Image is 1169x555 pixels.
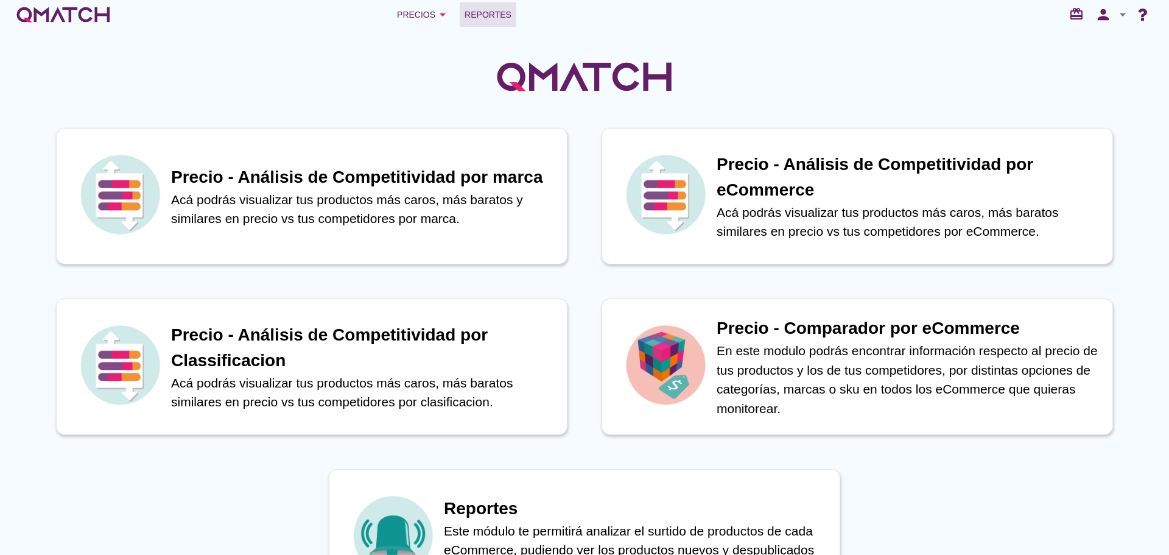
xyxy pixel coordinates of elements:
[387,2,460,27] button: Precios
[1091,6,1115,23] i: person
[444,496,827,521] h1: Reportes
[15,2,112,27] a: white-qmatch-logo
[623,152,708,237] img: icon
[717,152,1100,203] h1: Precio - Análisis de Competitividad por eCommerce
[435,7,450,22] i: arrow_drop_down
[717,341,1100,418] p: En este modulo podrás encontrar información respecto al precio de tus productos y los de tus comp...
[39,299,584,435] a: iconPrecio - Análisis de Competitividad por ClassificacionAcá podrás visualizar tus productos más...
[171,190,555,228] p: Acá podrás visualizar tus productos más caros, más baratos y similares en precio vs tus competido...
[465,7,511,22] span: Reportes
[77,322,163,408] img: icon
[1115,7,1130,22] i: arrow_drop_down
[171,164,555,190] h1: Precio - Análisis de Competitividad por marca
[493,46,676,107] img: QMatchLogo
[171,322,555,373] h1: Precio - Análisis de Competitividad por Classificacion
[717,316,1100,341] h1: Precio - Comparador por eCommerce
[584,299,1130,435] a: iconPrecio - Comparador por eCommerceEn este modulo podrás encontrar información respecto al prec...
[77,152,163,237] img: icon
[717,203,1100,241] p: Acá podrás visualizar tus productos más caros, más baratos similares en precio vs tus competidore...
[460,2,516,27] a: Reportes
[584,128,1130,264] a: iconPrecio - Análisis de Competitividad por eCommerceAcá podrás visualizar tus productos más caro...
[623,322,708,408] img: icon
[39,128,584,264] a: iconPrecio - Análisis de Competitividad por marcaAcá podrás visualizar tus productos más caros, m...
[1069,7,1089,21] i: redeem
[171,373,555,412] p: Acá podrás visualizar tus productos más caros, más baratos similares en precio vs tus competidore...
[397,7,450,22] div: Precios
